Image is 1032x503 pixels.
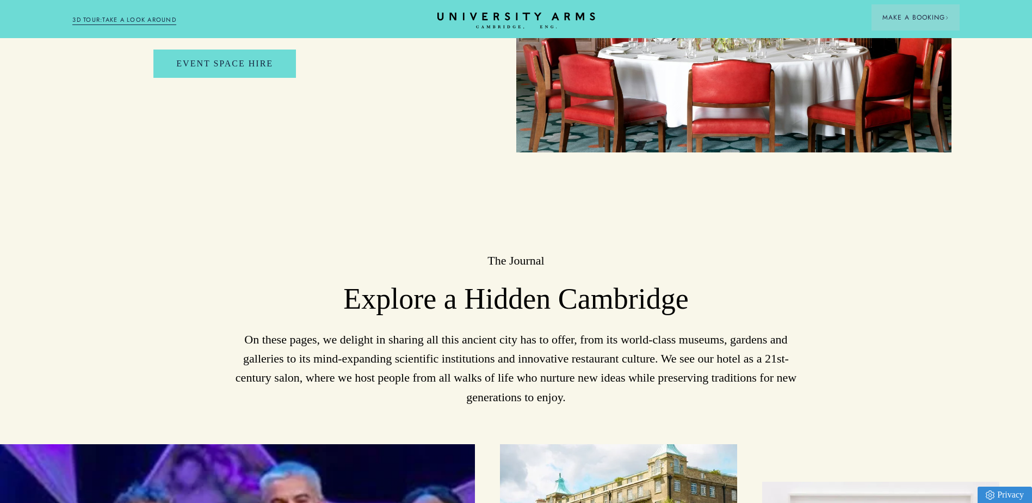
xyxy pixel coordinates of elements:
img: Arrow icon [945,16,949,20]
h3: Explore a Hidden Cambridge [153,281,879,317]
a: Privacy [978,487,1032,503]
span: Make a Booking [882,13,949,22]
h2: The Journal [153,253,879,269]
a: Home [437,13,595,29]
img: Privacy [986,490,994,500]
button: Make a BookingArrow icon [872,4,960,30]
p: On these pages, we delight in sharing all this ancient city has to offer, from its world-class mu... [153,330,879,407]
a: Event Space Hire [153,50,296,78]
a: 3D TOUR:TAKE A LOOK AROUND [72,15,176,25]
